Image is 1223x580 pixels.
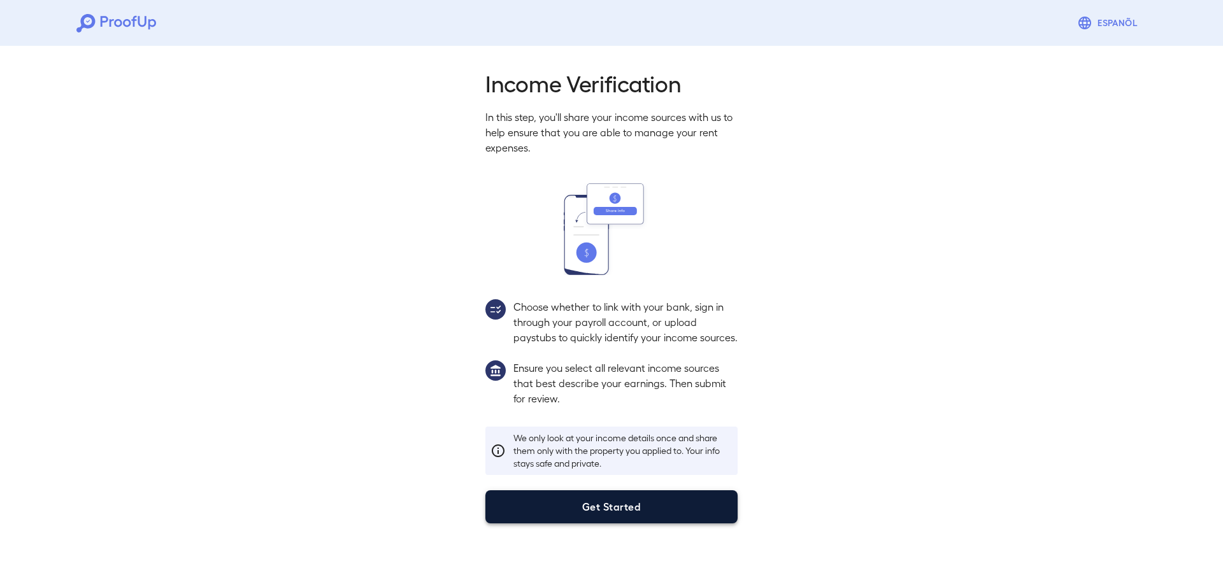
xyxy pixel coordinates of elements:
[485,299,506,320] img: group2.svg
[485,490,738,523] button: Get Started
[564,183,659,275] img: transfer_money.svg
[485,69,738,97] h2: Income Verification
[485,110,738,155] p: In this step, you'll share your income sources with us to help ensure that you are able to manage...
[513,432,733,470] p: We only look at your income details once and share them only with the property you applied to. Yo...
[1072,10,1147,36] button: Espanõl
[513,299,738,345] p: Choose whether to link with your bank, sign in through your payroll account, or upload paystubs t...
[513,360,738,406] p: Ensure you select all relevant income sources that best describe your earnings. Then submit for r...
[485,360,506,381] img: group1.svg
